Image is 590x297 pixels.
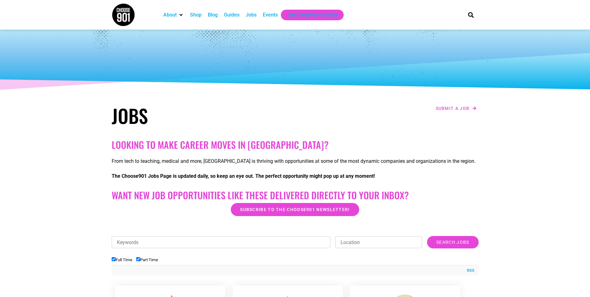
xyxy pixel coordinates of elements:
[136,257,158,262] label: Part Time
[112,158,479,165] p: From tech to teaching, medical and more, [GEOGRAPHIC_DATA] is thriving with opportunities at some...
[436,106,470,111] span: Submit a job
[112,104,292,127] h1: Jobs
[231,203,359,216] a: Subscribe to the Choose901 newsletter!
[208,11,218,19] a: Blog
[240,207,350,212] span: Subscribe to the Choose901 newsletter!
[190,11,202,19] a: Shop
[163,11,177,19] a: About
[112,139,479,150] h2: Looking to make career moves in [GEOGRAPHIC_DATA]?
[464,267,474,274] a: RSS
[427,236,478,248] input: Search Jobs
[112,190,479,201] h2: Want New Job Opportunities like these Delivered Directly to your Inbox?
[112,257,132,262] label: Full Time
[160,10,458,20] nav: Main nav
[224,11,239,19] a: Guides
[112,173,375,179] strong: The Choose901 Jobs Page is updated daily, so keep an eye out. The perfect opportunity might pop u...
[112,236,331,248] input: Keywords
[263,11,278,19] a: Events
[136,257,140,261] input: Part Time
[335,236,422,248] input: Location
[246,11,257,19] a: Jobs
[287,11,337,19] a: Get Choose901 Emails
[160,10,187,20] div: About
[466,10,476,20] div: Search
[112,257,116,261] input: Full Time
[434,104,479,112] a: Submit a job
